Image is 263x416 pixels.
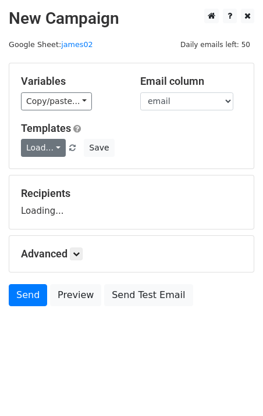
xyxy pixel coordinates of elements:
[21,75,123,88] h5: Variables
[176,40,254,49] a: Daily emails left: 50
[21,92,92,110] a: Copy/paste...
[21,187,242,217] div: Loading...
[84,139,114,157] button: Save
[21,187,242,200] h5: Recipients
[9,40,93,49] small: Google Sheet:
[9,9,254,28] h2: New Campaign
[50,284,101,306] a: Preview
[205,360,263,416] iframe: Chat Widget
[104,284,193,306] a: Send Test Email
[61,40,93,49] a: james02
[21,248,242,260] h5: Advanced
[140,75,242,88] h5: Email column
[176,38,254,51] span: Daily emails left: 50
[9,284,47,306] a: Send
[21,122,71,134] a: Templates
[21,139,66,157] a: Load...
